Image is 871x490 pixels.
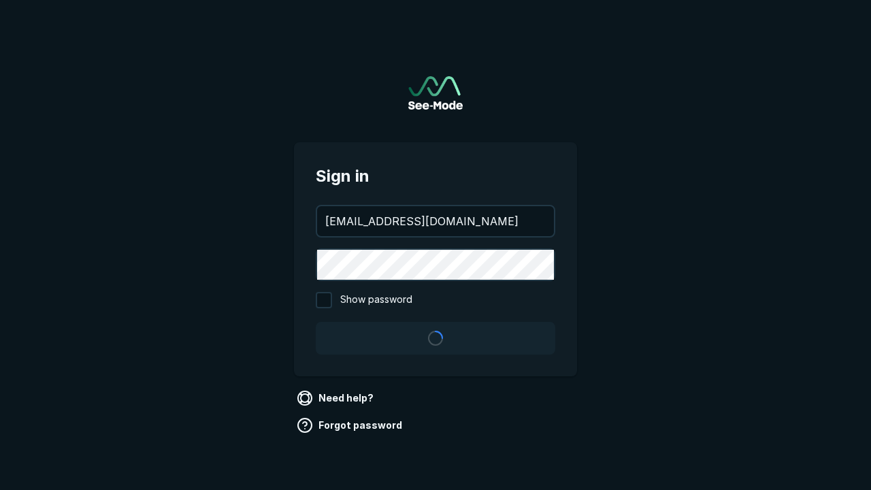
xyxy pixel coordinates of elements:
a: Need help? [294,387,379,409]
span: Show password [340,292,412,308]
a: Forgot password [294,414,408,436]
a: Go to sign in [408,76,463,110]
img: See-Mode Logo [408,76,463,110]
span: Sign in [316,164,555,189]
input: your@email.com [317,206,554,236]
